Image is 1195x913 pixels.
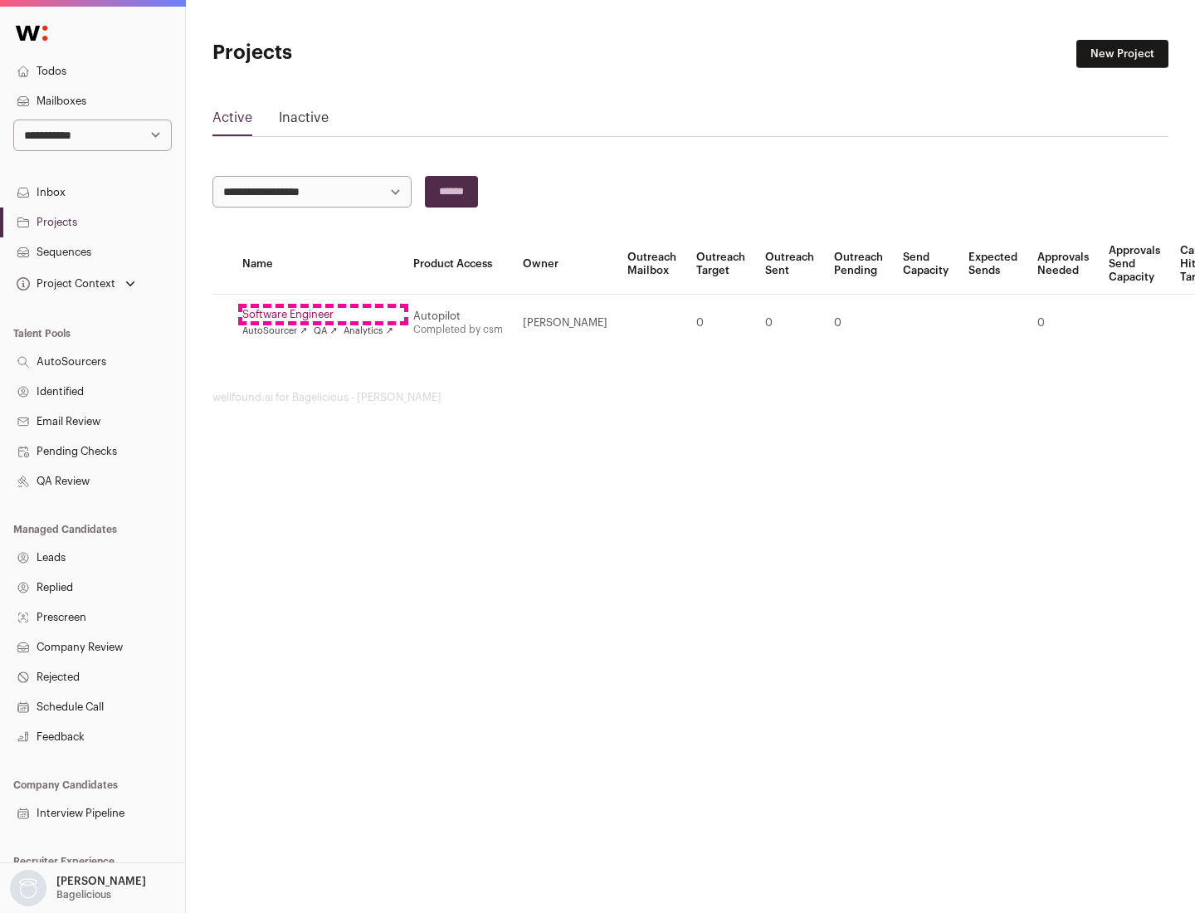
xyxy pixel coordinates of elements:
[1076,40,1168,68] a: New Project
[824,295,893,352] td: 0
[314,325,337,338] a: QA ↗
[413,310,503,323] div: Autopilot
[232,234,403,295] th: Name
[893,234,958,295] th: Send Capacity
[686,295,755,352] td: 0
[958,234,1027,295] th: Expected Sends
[413,325,503,334] a: Completed by csm
[56,875,146,888] p: [PERSON_NAME]
[10,870,46,906] img: nopic.png
[242,308,393,321] a: Software Engineer
[212,391,1168,404] footer: wellfound:ai for Bagelicious - [PERSON_NAME]
[13,272,139,295] button: Open dropdown
[344,325,393,338] a: Analytics ↗
[56,888,111,901] p: Bagelicious
[7,870,149,906] button: Open dropdown
[513,234,617,295] th: Owner
[1027,295,1099,352] td: 0
[212,40,531,66] h1: Projects
[1099,234,1170,295] th: Approvals Send Capacity
[279,108,329,134] a: Inactive
[212,108,252,134] a: Active
[513,295,617,352] td: [PERSON_NAME]
[755,234,824,295] th: Outreach Sent
[7,17,56,50] img: Wellfound
[617,234,686,295] th: Outreach Mailbox
[686,234,755,295] th: Outreach Target
[242,325,307,338] a: AutoSourcer ↗
[1027,234,1099,295] th: Approvals Needed
[403,234,513,295] th: Product Access
[13,277,115,290] div: Project Context
[755,295,824,352] td: 0
[824,234,893,295] th: Outreach Pending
